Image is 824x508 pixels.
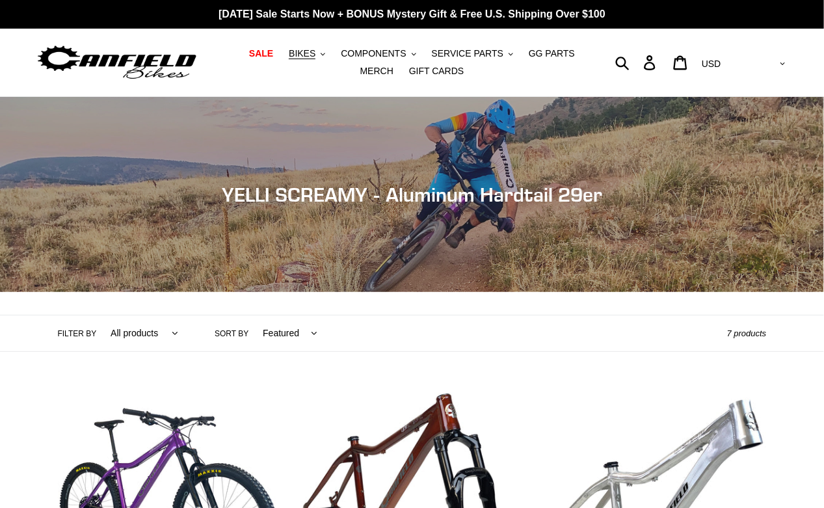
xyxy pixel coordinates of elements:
[529,48,575,59] span: GG PARTS
[282,45,332,62] button: BIKES
[334,45,422,62] button: COMPONENTS
[341,48,406,59] span: COMPONENTS
[403,62,471,80] a: GIFT CARDS
[249,48,273,59] span: SALE
[289,48,315,59] span: BIKES
[409,66,464,77] span: GIFT CARDS
[727,328,767,338] span: 7 products
[360,66,393,77] span: MERCH
[243,45,280,62] a: SALE
[58,328,97,340] label: Filter by
[425,45,520,62] button: SERVICE PARTS
[522,45,581,62] a: GG PARTS
[354,62,400,80] a: MERCH
[222,183,602,206] span: YELLI SCREAMY - Aluminum Hardtail 29er
[215,328,248,340] label: Sort by
[36,42,198,83] img: Canfield Bikes
[432,48,503,59] span: SERVICE PARTS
